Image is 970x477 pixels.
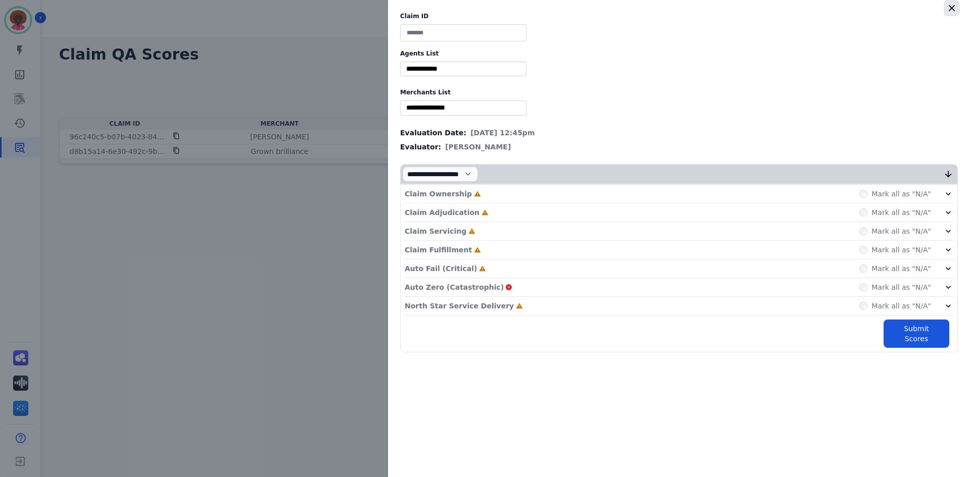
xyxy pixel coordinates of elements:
span: [PERSON_NAME] [445,142,511,152]
span: [DATE] 12:45pm [470,128,535,138]
p: Claim Fulfillment [405,245,472,255]
p: Claim Servicing [405,226,466,236]
p: North Star Service Delivery [405,301,514,311]
label: Mark all as "N/A" [871,226,931,236]
p: Auto Zero (Catastrophic) [405,282,504,292]
label: Mark all as "N/A" [871,189,931,199]
label: Mark all as "N/A" [871,245,931,255]
ul: selected options [403,102,524,113]
label: Merchants List [400,88,958,96]
label: Mark all as "N/A" [871,282,931,292]
div: Evaluation Date: [400,128,958,138]
label: Agents List [400,49,958,58]
label: Mark all as "N/A" [871,263,931,274]
button: Submit Scores [884,320,949,348]
p: Auto Fail (Critical) [405,263,477,274]
p: Claim Ownership [405,189,472,199]
label: Mark all as "N/A" [871,207,931,218]
p: Claim Adjudication [405,207,479,218]
div: Evaluator: [400,142,958,152]
ul: selected options [403,64,524,74]
label: Mark all as "N/A" [871,301,931,311]
label: Claim ID [400,12,958,20]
